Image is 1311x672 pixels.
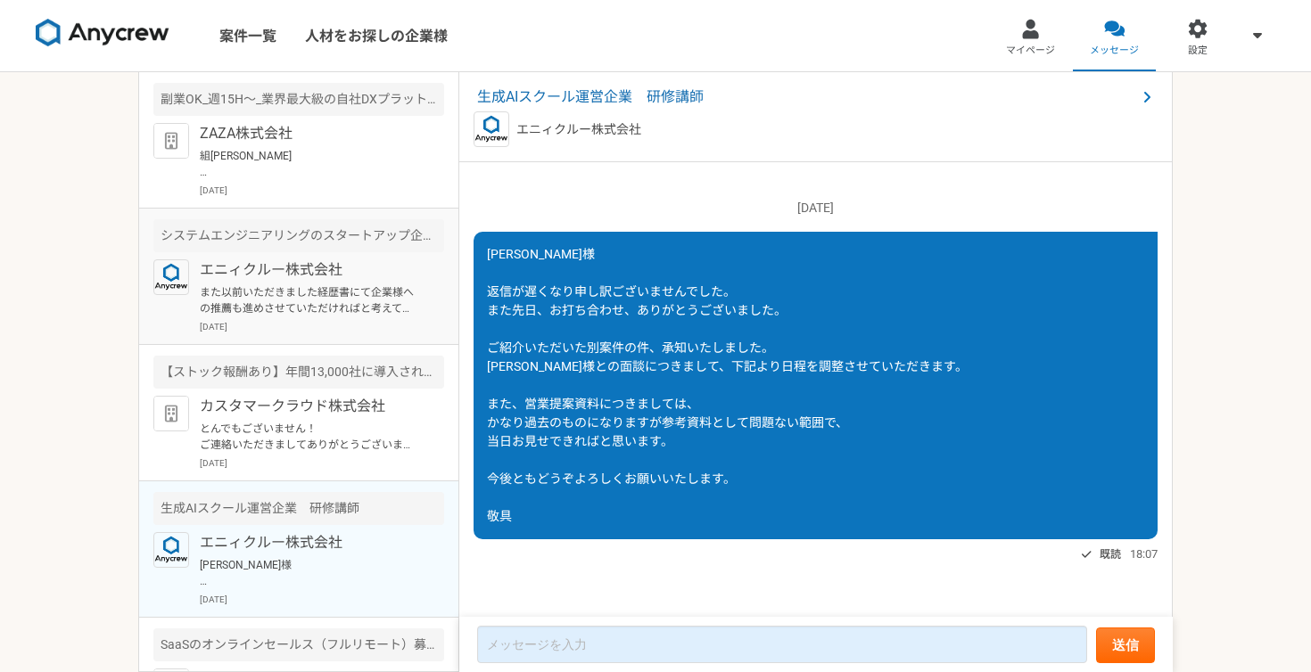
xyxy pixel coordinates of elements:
[200,123,420,144] p: ZAZA株式会社
[153,83,444,116] div: 副業OK_週15H〜_業界最大級の自社DXプラットフォームのコンサルティング営業
[153,628,444,661] div: SaaSのオンラインセールス（フルリモート）募集
[200,320,444,333] p: [DATE]
[200,284,420,316] p: また以前いただきました経歴書にて企業様への推薦も進めさせていただければと考えております。こちら並行して進めさせていただいても大丈夫でしょうか？ よろしくお願いいたします。
[516,120,641,139] p: エニィクルー株式会社
[200,421,420,453] p: とんでもございません！ ご連絡いただきましてありがとうございます。 村脇様宛に[DATE] 16:00 - 17:00にて日程調整させて頂きました！
[200,396,420,417] p: カスタマークラウド株式会社
[474,111,509,147] img: logo_text_blue_01.png
[474,199,1158,217] p: [DATE]
[200,532,420,553] p: エニィクルー株式会社
[153,356,444,389] div: 【ストック報酬あり】年間13,000社に導入されたSaasのリード獲得のご依頼
[153,492,444,525] div: 生成AIスクール運営企業 研修講師
[1090,44,1139,58] span: メッセージ
[153,532,189,568] img: logo_text_blue_01.png
[1096,627,1155,663] button: 送信
[1130,545,1158,562] span: 18:07
[1188,44,1208,58] span: 設定
[200,184,444,197] p: [DATE]
[487,247,968,523] span: [PERSON_NAME]様 返信が遅くなり申し訳ございませんでした。 また先日、お打ち合わせ、ありがとうございました。 ご紹介いただいた別案件の件、承知いたしました。 [PERSON_NAME...
[36,19,169,47] img: 8DqYSo04kwAAAAASUVORK5CYII=
[200,259,420,281] p: エニィクルー株式会社
[153,219,444,252] div: システムエンジニアリングのスタートアップ企業 生成AIの新規事業のセールスを募集
[200,557,420,589] p: [PERSON_NAME]様 返信が遅くなり申し訳ございませんでした。 また先日、お打ち合わせ、ありがとうございました。 ご紹介いただいた別案件の件、承知いたしました。 [PERSON_NAME...
[200,456,444,470] p: [DATE]
[153,396,189,431] img: default_org_logo-42cde973f59100197ec2c8e796e4974ac8490bb5b08a0eb061ff975e4574aa76.png
[1100,544,1121,565] span: 既読
[200,593,444,606] p: [DATE]
[200,148,420,180] p: 組[PERSON_NAME] はじめまして。 ZAZA株式会社アシスタントの[PERSON_NAME]と申します。 この度は弊社の業務委託案件にご興味をお持ちいただき、誠にありがとうございます。...
[477,86,1136,108] span: 生成AIスクール運営企業 研修講師
[153,123,189,159] img: default_org_logo-42cde973f59100197ec2c8e796e4974ac8490bb5b08a0eb061ff975e4574aa76.png
[153,259,189,295] img: logo_text_blue_01.png
[1006,44,1055,58] span: マイページ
